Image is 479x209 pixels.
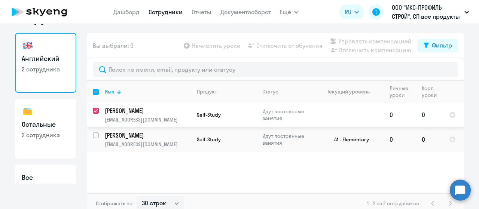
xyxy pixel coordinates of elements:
[22,65,70,73] p: 2 сотрудника
[416,102,443,127] td: 0
[197,136,221,143] span: Self-Study
[327,88,370,95] div: Текущий уровень
[262,108,314,122] p: Идут постоянные занятия
[105,88,190,95] div: Имя
[384,127,416,152] td: 0
[416,127,443,152] td: 0
[220,8,271,16] a: Документооборот
[113,8,140,16] a: Дашборд
[367,200,419,207] span: 1 - 2 из 2 сотрудников
[422,85,443,98] div: Корп. уроки
[22,131,70,139] p: 2 сотрудника
[320,88,383,95] div: Текущий уровень
[422,85,437,98] div: Корп. уроки
[418,39,458,52] button: Фильтр
[384,102,416,127] td: 0
[105,131,189,139] p: [PERSON_NAME]
[105,88,115,95] div: Имя
[105,107,190,115] a: [PERSON_NAME]
[22,120,70,129] h3: Остальные
[262,88,278,95] div: Статус
[390,85,415,98] div: Личные уроки
[339,4,364,19] button: RU
[280,4,299,19] button: Ещё
[93,41,134,50] span: Вы выбрали: 0
[105,141,190,148] p: [EMAIL_ADDRESS][DOMAIN_NAME]
[314,127,384,152] td: A1 - Elementary
[22,54,70,64] h3: Английский
[280,7,291,16] span: Ещё
[22,40,34,52] img: english
[15,33,76,93] a: Английский2 сотрудника
[192,8,211,16] a: Отчеты
[93,62,458,77] input: Поиск по имени, email, продукту или статусу
[105,107,189,115] p: [PERSON_NAME]
[22,105,34,117] img: others
[96,200,134,207] span: Отображать по:
[390,85,409,98] div: Личные уроки
[22,173,70,182] h3: Все
[197,88,217,95] div: Продукт
[388,3,473,21] button: ООО "ИКС-ПРОФИЛЬ СТРОЙ", СП все продукты
[105,116,190,123] p: [EMAIL_ADDRESS][DOMAIN_NAME]
[345,7,351,16] span: RU
[262,133,314,146] p: Идут постоянные занятия
[197,88,256,95] div: Продукт
[432,41,452,50] div: Фильтр
[149,8,183,16] a: Сотрудники
[262,88,314,95] div: Статус
[105,131,190,139] a: [PERSON_NAME]
[15,99,76,159] a: Остальные2 сотрудника
[392,3,461,21] p: ООО "ИКС-ПРОФИЛЬ СТРОЙ", СП все продукты
[197,111,221,118] span: Self-Study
